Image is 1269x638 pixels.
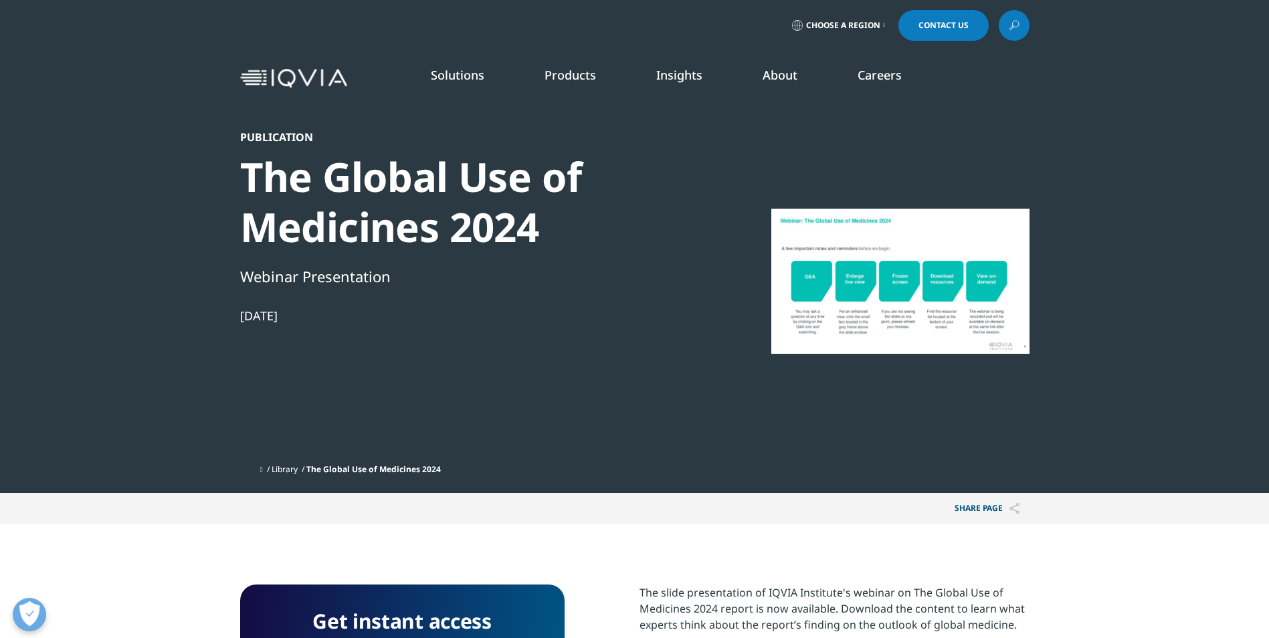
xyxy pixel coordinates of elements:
[272,463,298,475] a: Library
[763,67,797,83] a: About
[240,265,699,288] div: Webinar Presentation
[656,67,702,83] a: Insights
[858,67,902,83] a: Careers
[240,308,699,324] div: [DATE]
[945,493,1030,524] button: Share PAGEShare PAGE
[240,69,347,88] img: IQVIA Healthcare Information Technology and Pharma Clinical Research Company
[306,463,441,475] span: The Global Use of Medicines 2024
[431,67,484,83] a: Solutions
[898,10,989,41] a: Contact Us
[806,20,880,31] span: Choose a Region
[545,67,596,83] a: Products
[353,47,1030,110] nav: Primary
[945,493,1030,524] p: Share PAGE
[240,130,699,144] div: Publication
[240,152,699,252] div: The Global Use of Medicines 2024
[13,598,46,631] button: 개방형 기본 설정
[1009,503,1019,514] img: Share PAGE
[260,605,545,638] h4: Get instant access
[918,21,969,29] span: Contact Us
